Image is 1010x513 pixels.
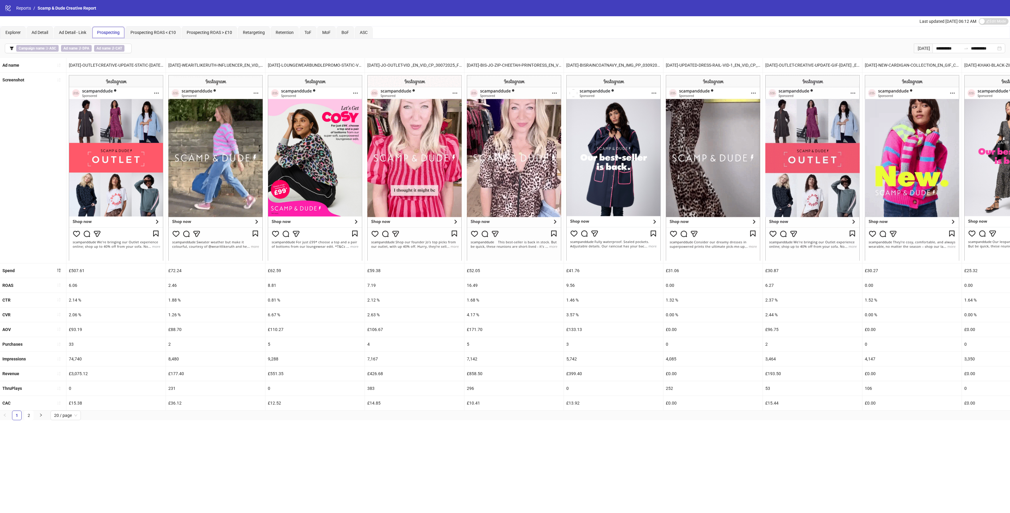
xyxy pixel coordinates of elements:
div: 2.46 [166,278,265,293]
button: right [36,411,46,420]
div: £96.75 [763,322,862,337]
div: 0 [265,381,365,396]
div: 5 [464,337,564,351]
span: sort-descending [57,268,61,272]
div: £13.92 [564,396,663,410]
div: 0 [663,337,763,351]
b: CAT [115,46,122,50]
div: 252 [663,381,763,396]
div: £10.41 [464,396,564,410]
div: 0.00 % [663,308,763,322]
span: sort-ascending [57,283,61,287]
img: Screenshot 120233397279720005 [666,75,760,260]
div: 4,147 [862,352,962,366]
div: 2.06 % [66,308,166,322]
li: Next Page [36,411,46,420]
div: 16.49 [464,278,564,293]
div: [DATE]-OUTLET-CREATIVE-UPDATE-STATIC-[DATE]_EN_IMG_CP_30072025_F_CC_SC1_USP3_OUTLET-UPDATE [66,58,166,72]
span: sort-ascending [57,372,61,376]
div: £15.44 [763,396,862,410]
img: Screenshot 120233273991870005 [367,75,462,260]
div: [DATE]-OUTLET-CREATIVE-UPDATE-GIF-[DATE] _EN_VID_CP_30072025_F_CC_SC1_USP3_OUTLET-UPDATE [763,58,862,72]
div: 296 [464,381,564,396]
div: [DATE]-LOUNGEWEARBUNDLEPROMO-STATIC-V3_EN_IMG_SP_11092025_F_CC_SC1_USP3_PROMO - Copy [265,58,365,72]
span: Retention [276,30,294,35]
div: £0.00 [663,396,763,410]
div: Page Size [50,411,81,420]
span: sort-ascending [57,342,61,346]
div: 7.19 [365,278,464,293]
div: £133.13 [564,322,663,337]
div: £399.40 [564,366,663,381]
div: 9.56 [564,278,663,293]
b: Spend [2,268,15,273]
span: sort-ascending [57,357,61,361]
li: 2 [24,411,34,420]
div: 0.00 % [862,308,962,322]
div: 0 [66,381,166,396]
div: [DATE]-UPDATED-DRESS-RAIL-VID-1_EN_VID_CP_29082025_F_CC_SC3_USP14_DRESSES [663,58,763,72]
img: Screenshot 120233273991880005 [765,75,860,260]
div: 6.06 [66,278,166,293]
span: sort-ascending [57,63,61,67]
b: Ad name [63,46,78,50]
div: £52.05 [464,263,564,278]
div: 5,742 [564,352,663,366]
img: Screenshot 120233274130560005 [865,75,959,260]
div: 5 [265,337,365,351]
div: 231 [166,381,265,396]
div: 7,167 [365,352,464,366]
div: £41.76 [564,263,663,278]
div: £507.61 [66,263,166,278]
div: [DATE] [914,44,932,53]
b: ThruPlays [2,386,22,391]
div: £30.87 [763,263,862,278]
span: Prospecting [97,30,120,35]
div: £72.24 [166,263,265,278]
div: £14.85 [365,396,464,410]
div: £36.12 [166,396,265,410]
b: AOV [2,327,11,332]
span: Prospecting ROAS < £10 [130,30,176,35]
span: sort-ascending [57,327,61,331]
div: 3,464 [763,352,862,366]
a: 1 [12,411,21,420]
b: ASC [49,46,56,50]
div: 2.37 % [763,293,862,307]
b: Impressions [2,357,26,361]
span: ASC [360,30,368,35]
div: 4 [365,337,464,351]
b: CVR [2,312,11,317]
div: 3.57 % [564,308,663,322]
div: 4,085 [663,352,763,366]
li: / [33,5,35,11]
img: Screenshot 120233642340520005 [566,75,661,260]
div: 8,480 [166,352,265,366]
div: £0.00 [862,366,962,381]
div: £177.40 [166,366,265,381]
div: £31.06 [663,263,763,278]
b: Screenshot [2,77,24,82]
div: 0.81 % [265,293,365,307]
div: [DATE]-BIS-JO-ZIP-CHEETAH-PRINT-DRESS_EN_VID_PP_17062025_F_CC_SC7_USP14_BACKINSTOCK_JO-FOUNDER [464,58,564,72]
div: 1.88 % [166,293,265,307]
span: sort-ascending [57,401,61,405]
div: [DATE]-WEARITLIKERUTH-INFLUENCER_EN_VID_SP_11092025_F_CC_SC12_USP7_INFLUENCER - Copy [166,58,265,72]
div: £0.00 [862,322,962,337]
b: Purchases [2,342,23,347]
span: ToF [305,30,311,35]
div: [DATE]-BISRAINCOATNAVY_EN_IMG_PP_03092025_F_CC_SC1_USP14_BIS [564,58,663,72]
a: Reports [15,5,32,11]
div: 6.67 % [265,308,365,322]
span: Scamp & Dude Creative Report [38,6,96,11]
div: 4.17 % [464,308,564,322]
span: Ad Detail - Link [59,30,86,35]
div: 1.68 % [464,293,564,307]
span: sort-ascending [57,386,61,390]
b: DPA [82,46,89,50]
span: filter [10,46,14,50]
a: 2 [24,411,33,420]
div: £106.67 [365,322,464,337]
div: 1.26 % [166,308,265,322]
div: £193.50 [763,366,862,381]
